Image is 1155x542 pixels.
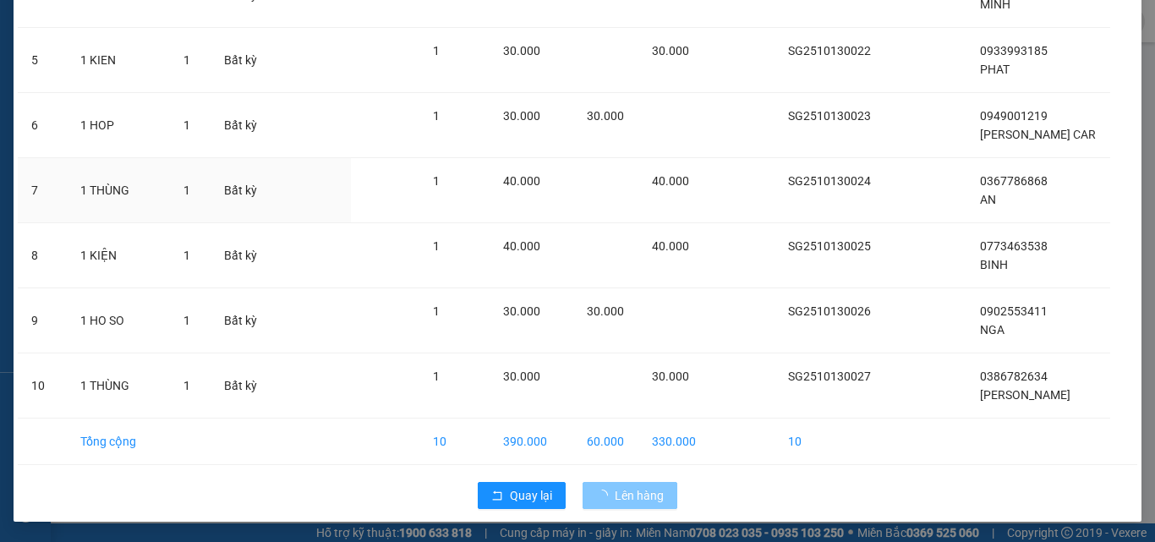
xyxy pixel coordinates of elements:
span: 30.000 [652,370,689,383]
span: SG2510130027 [788,370,871,383]
span: loading [596,490,615,501]
li: (c) 2017 [142,80,233,101]
b: [PERSON_NAME] [21,109,96,189]
span: 1 [433,304,440,318]
span: 1 [183,53,190,67]
td: 7 [18,158,67,223]
span: 1 [433,239,440,253]
span: SG2510130024 [788,174,871,188]
td: 6 [18,93,67,158]
span: 0933993185 [980,44,1048,57]
td: 5 [18,28,67,93]
span: 1 [183,379,190,392]
td: Bất kỳ [211,93,271,158]
span: 40.000 [503,239,540,253]
td: Bất kỳ [211,158,271,223]
td: 1 THÙNG [67,158,169,223]
span: 40.000 [652,174,689,188]
span: SG2510130025 [788,239,871,253]
span: 0773463538 [980,239,1048,253]
button: rollbackQuay lại [478,482,566,509]
span: 0902553411 [980,304,1048,318]
span: 30.000 [587,304,624,318]
span: SG2510130023 [788,109,871,123]
span: 1 [183,183,190,197]
td: Bất kỳ [211,353,271,419]
td: Tổng cộng [67,419,169,465]
button: Lên hàng [583,482,677,509]
td: Bất kỳ [211,28,271,93]
span: 30.000 [652,44,689,57]
span: 1 [433,109,440,123]
td: Bất kỳ [211,288,271,353]
span: 0949001219 [980,109,1048,123]
span: [PERSON_NAME] [980,388,1070,402]
td: 1 HOP [67,93,169,158]
td: 330.000 [638,419,709,465]
span: 40.000 [652,239,689,253]
td: 10 [775,419,884,465]
span: PHAT [980,63,1010,76]
td: 10 [419,419,490,465]
td: 1 HO SO [67,288,169,353]
td: 10 [18,353,67,419]
span: 1 [433,370,440,383]
span: 1 [183,249,190,262]
td: 390.000 [490,419,573,465]
span: [PERSON_NAME] CAR [980,128,1096,141]
span: 30.000 [503,370,540,383]
td: Bất kỳ [211,223,271,288]
span: 30.000 [587,109,624,123]
td: 9 [18,288,67,353]
span: 0386782634 [980,370,1048,383]
span: 30.000 [503,109,540,123]
td: 1 KIEN [67,28,169,93]
span: AN [980,193,996,206]
td: 1 KIỆN [67,223,169,288]
span: Lên hàng [615,486,664,505]
span: NGA [980,323,1004,337]
span: SG2510130026 [788,304,871,318]
span: 0367786868 [980,174,1048,188]
span: rollback [491,490,503,503]
span: 30.000 [503,44,540,57]
b: BIÊN NHẬN GỬI HÀNG HÓA [109,25,162,162]
span: Quay lại [510,486,552,505]
span: SG2510130022 [788,44,871,57]
span: BINH [980,258,1008,271]
span: 1 [433,174,440,188]
span: 40.000 [503,174,540,188]
td: 60.000 [573,419,638,465]
span: 30.000 [503,304,540,318]
span: 1 [183,118,190,132]
td: 1 THÙNG [67,353,169,419]
span: 1 [183,314,190,327]
span: 1 [433,44,440,57]
b: [DOMAIN_NAME] [142,64,233,78]
td: 8 [18,223,67,288]
img: logo.jpg [183,21,224,62]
